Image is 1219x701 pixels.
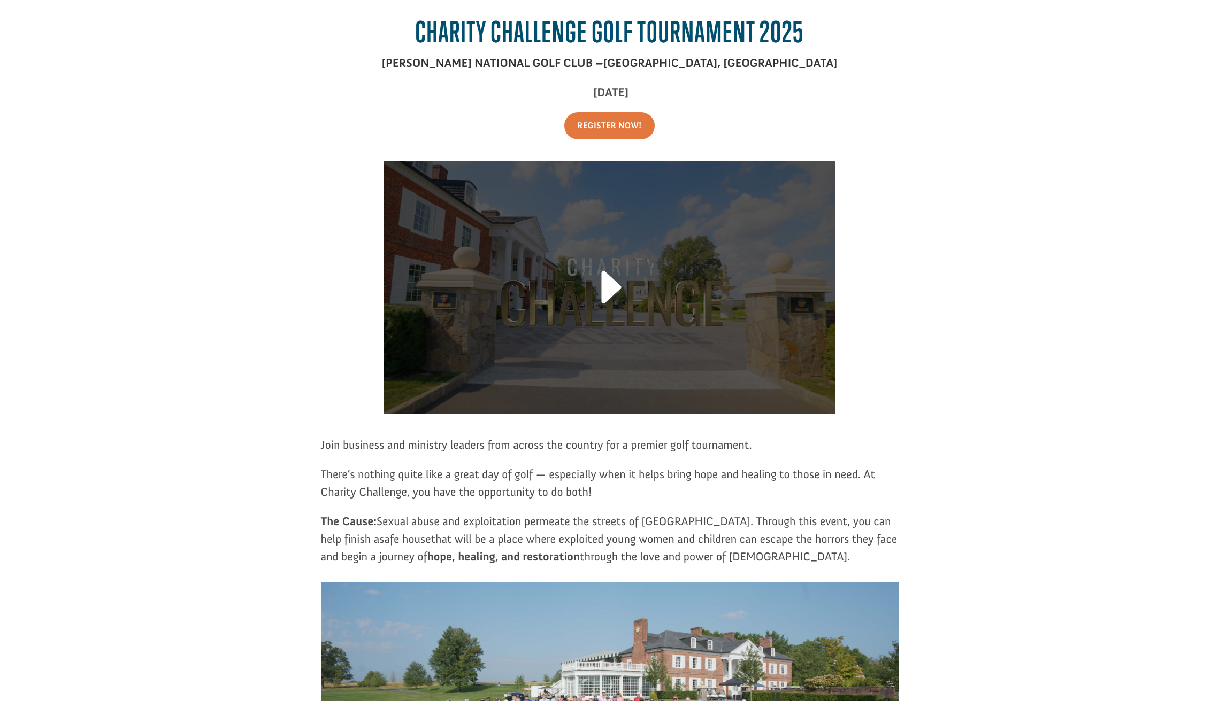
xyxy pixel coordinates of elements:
[19,11,147,32] div: [DEMOGRAPHIC_DATA]-Grand Blanc donated $100
[25,33,86,41] strong: Children's Initiatives
[564,112,655,139] a: Register Now!
[321,532,898,564] span: that will be a place where exploited young women and children can escape the horrors they face an...
[151,21,199,41] button: Donate
[321,514,891,546] span: Sexual abuse and exploitation permeate the streets of [GEOGRAPHIC_DATA]. Through this event, you ...
[593,85,628,99] b: [DATE]
[321,512,899,565] p: safe house
[321,514,377,528] b: The Cause:
[381,56,603,70] span: [PERSON_NAME] NATIONAL GOLF CLUB –
[321,467,875,499] span: There’s nothing quite like a great day of golf — especially when it helps bring hope and healing ...
[103,22,111,31] img: emoji partyFace
[321,438,752,452] span: Join business and ministry leaders from across the country for a premier golf tournament.
[321,15,899,54] h2: Charity Challenge Golf Tournament 2025
[580,549,850,564] span: through the love and power of [DEMOGRAPHIC_DATA].
[603,56,838,70] span: [GEOGRAPHIC_DATA], [GEOGRAPHIC_DATA]
[19,43,27,50] img: US.png
[19,33,147,41] div: to
[29,43,129,50] span: Grand Blanc , [GEOGRAPHIC_DATA]
[427,549,580,564] b: hope, healing, and restoration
